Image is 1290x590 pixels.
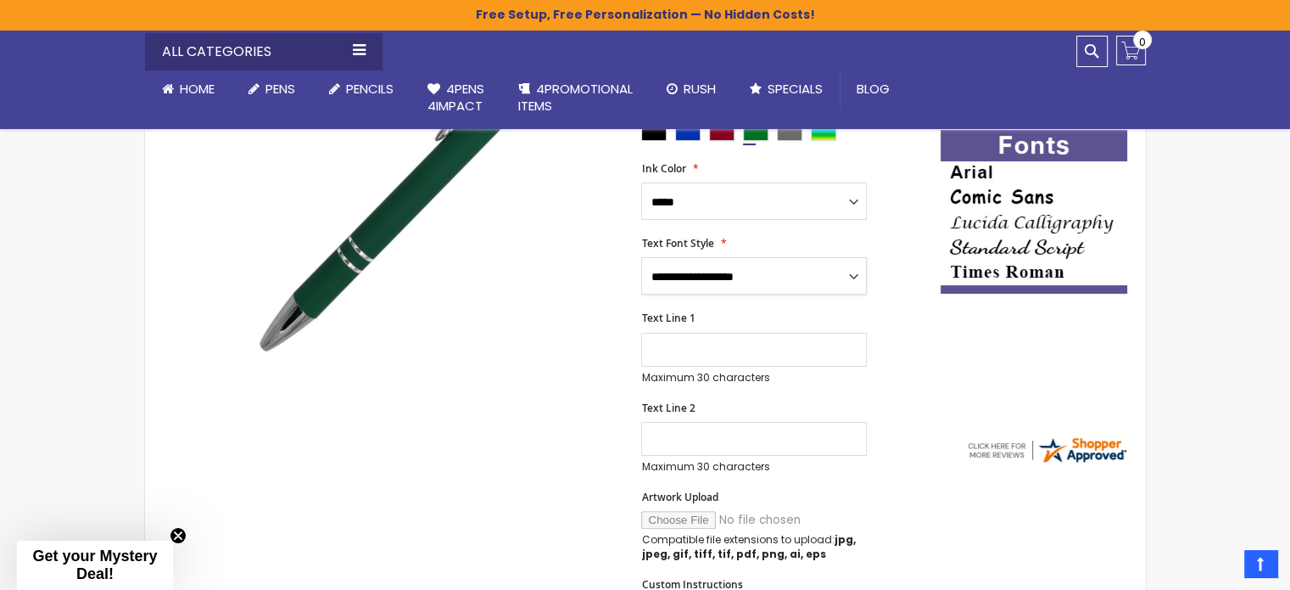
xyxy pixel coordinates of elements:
[641,490,718,504] span: Artwork Upload
[32,548,157,582] span: Get your Mystery Deal!
[17,541,173,590] div: Get your Mystery Deal!Close teaser
[1116,36,1146,65] a: 0
[180,80,215,98] span: Home
[641,236,713,250] span: Text Font Style
[675,124,701,141] div: Blue
[641,532,855,560] strong: jpg, jpeg, gif, tiff, tif, pdf, png, ai, eps
[641,371,867,385] p: Maximum 30 characters
[265,80,295,98] span: Pens
[641,124,667,141] div: Black
[145,70,232,108] a: Home
[684,80,716,98] span: Rush
[1150,544,1290,590] iframe: Google Customer Reviews
[733,70,840,108] a: Specials
[312,70,410,108] a: Pencils
[501,70,650,126] a: 4PROMOTIONALITEMS
[641,533,867,560] p: Compatible file extensions to upload:
[346,80,394,98] span: Pencils
[170,527,187,544] button: Close teaser
[410,70,501,126] a: 4Pens4impact
[965,454,1128,469] a: 4pens.com certificate URL
[709,124,734,141] div: Burgundy
[840,70,907,108] a: Blog
[768,80,823,98] span: Specials
[427,80,484,115] span: 4Pens 4impact
[777,124,802,141] div: Grey
[641,161,685,176] span: Ink Color
[650,70,733,108] a: Rush
[941,130,1127,294] img: font-personalization-examples
[641,460,867,474] p: Maximum 30 characters
[641,311,695,325] span: Text Line 1
[1139,34,1146,50] span: 0
[857,80,890,98] span: Blog
[232,70,312,108] a: Pens
[641,401,695,415] span: Text Line 2
[811,124,836,141] div: Assorted
[965,435,1128,465] img: 4pens.com widget logo
[743,124,768,141] div: Green
[145,33,383,70] div: All Categories
[518,80,633,115] span: 4PROMOTIONAL ITEMS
